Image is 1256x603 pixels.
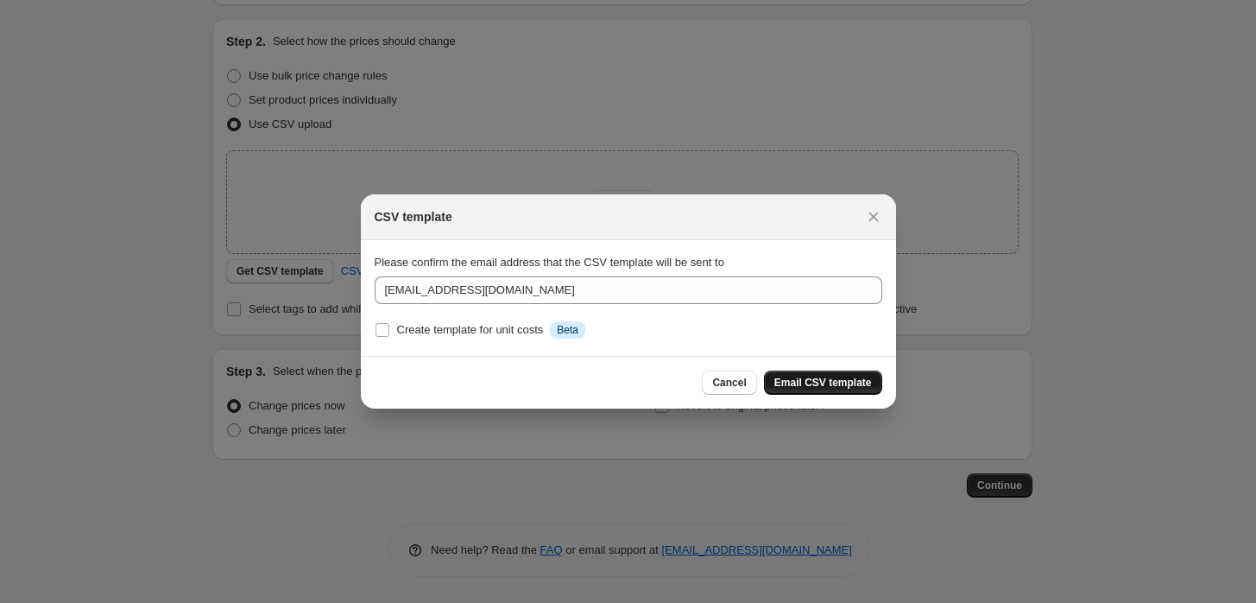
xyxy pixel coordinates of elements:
button: Email CSV template [764,371,882,395]
button: Cancel [702,371,756,395]
div: Create template for unit costs [397,321,544,339]
span: Please confirm the email address that the CSV template will be sent to [375,256,724,269]
span: Beta [557,323,578,337]
span: Email CSV template [774,376,872,390]
button: Close [862,205,886,229]
span: Cancel [712,376,746,390]
h2: CSV template [375,208,452,225]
